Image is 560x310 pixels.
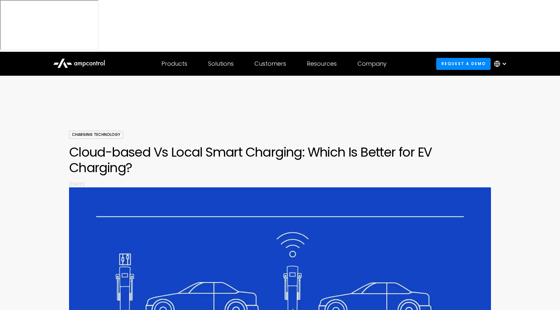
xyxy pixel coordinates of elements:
[307,60,337,67] div: Resources
[436,58,491,70] a: Request a demo
[208,60,234,67] div: Solutions
[357,60,387,67] div: Company
[161,60,187,67] div: Products
[69,144,491,175] h1: Cloud-based Vs Local Smart Charging: Which Is Better for EV Charging?
[69,181,491,187] p: [DATE]
[254,60,286,67] div: Customers
[69,131,123,138] div: Charging Technology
